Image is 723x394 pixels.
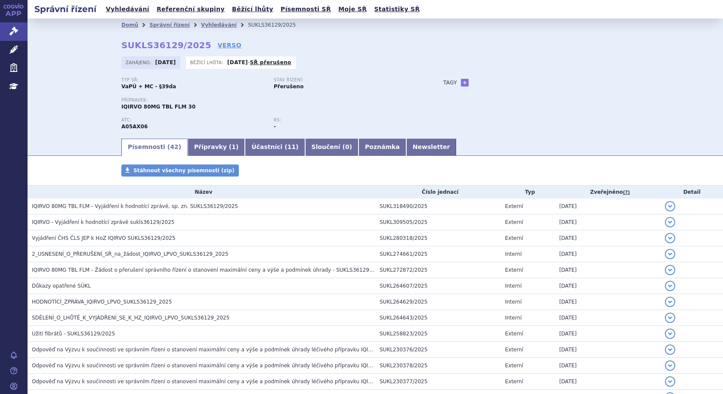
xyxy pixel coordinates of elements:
[32,378,432,385] span: Odpověď na Výzvu k součinnosti ve správním řízení o stanovení maximální ceny a výše a podmínek úh...
[555,294,661,310] td: [DATE]
[665,217,675,227] button: detail
[505,203,523,209] span: Externí
[375,246,501,262] td: SUKL274661/2025
[375,278,501,294] td: SUKL264607/2025
[665,329,675,339] button: detail
[505,235,523,241] span: Externí
[121,98,426,103] p: Přípravek:
[505,267,523,273] span: Externí
[274,78,417,83] p: Stav řízení:
[274,84,303,90] strong: Přerušeno
[375,294,501,310] td: SUKL264629/2025
[555,342,661,358] td: [DATE]
[227,59,248,65] strong: [DATE]
[375,342,501,358] td: SUKL230376/2025
[28,186,375,199] th: Název
[170,143,178,150] span: 42
[232,143,236,150] span: 1
[32,283,91,289] span: Důkazy opatřené SÚKL
[32,251,229,257] span: 2_USNESENÍ_O_PŘERUŠENÍ_SŘ_na_žádost_IQIRVO_LPVO_SUKLS36129_2025
[555,230,661,246] td: [DATE]
[661,186,723,199] th: Detail
[336,3,369,15] a: Moje SŘ
[345,143,349,150] span: 0
[155,59,176,65] strong: [DATE]
[665,281,675,291] button: detail
[555,262,661,278] td: [DATE]
[121,78,265,83] p: Typ SŘ:
[505,347,523,353] span: Externí
[375,310,501,326] td: SUKL264643/2025
[154,3,227,15] a: Referenční skupiny
[665,201,675,211] button: detail
[201,22,237,28] a: Vyhledávání
[555,358,661,374] td: [DATE]
[501,186,555,199] th: Typ
[505,299,522,305] span: Interní
[32,347,432,353] span: Odpověď na Výzvu k součinnosti ve správním řízení o stanovení maximální ceny a výše a podmínek úh...
[555,199,661,214] td: [DATE]
[358,139,406,156] a: Poznámka
[623,189,630,195] abbr: (?)
[229,3,276,15] a: Běžící lhůty
[121,84,176,90] strong: VaPÚ + MC - §39da
[32,203,238,209] span: IQIRVO 80MG TBL FLM - Vyjádření k hodnotící zprávě, sp. zn. SUKLS36129/2025
[665,360,675,371] button: detail
[665,249,675,259] button: detail
[32,331,115,337] span: Užití fibrátů - SUKLS36129/2025
[305,139,358,156] a: Sloučení (0)
[274,124,276,130] strong: -
[505,331,523,337] span: Externí
[555,214,661,230] td: [DATE]
[245,139,305,156] a: Účastníci (11)
[250,59,291,65] a: SŘ přerušeno
[121,164,239,177] a: Stáhnout všechny písemnosti (zip)
[375,186,501,199] th: Číslo jednací
[665,233,675,243] button: detail
[555,186,661,199] th: Zveřejněno
[218,41,241,50] a: VERSO
[375,358,501,374] td: SUKL230378/2025
[121,104,195,110] span: IQIRVO 80MG TBL FLM 30
[505,219,523,225] span: Externí
[665,376,675,387] button: detail
[406,139,457,156] a: Newsletter
[505,363,523,369] span: Externí
[133,168,235,174] span: Stáhnout všechny písemnosti (zip)
[287,143,296,150] span: 11
[555,246,661,262] td: [DATE]
[121,139,188,156] a: Písemnosti (42)
[375,326,501,342] td: SUKL258823/2025
[121,118,265,123] p: ATC:
[227,59,291,66] p: -
[505,315,522,321] span: Interní
[665,344,675,355] button: detail
[555,310,661,326] td: [DATE]
[103,3,152,15] a: Vyhledávání
[32,299,172,305] span: HODNOTÍCÍ_ZPRÁVA_IQIRVO_LPVO_SUKLS36129_2025
[371,3,422,15] a: Statistiky SŘ
[28,3,103,15] h2: Správní řízení
[505,378,523,385] span: Externí
[665,265,675,275] button: detail
[121,40,211,50] strong: SUKLS36129/2025
[505,251,522,257] span: Interní
[32,235,176,241] span: Vyjádření ČHS ČLS JEP k HoZ IQIRVO SUKLS36129/2025
[32,363,432,369] span: Odpověď na Výzvu k součinnosti ve správním řízení o stanovení maximální ceny a výše a podmínek úh...
[555,278,661,294] td: [DATE]
[32,219,174,225] span: IQIRVO - Vyjádření k hodnotící zprávě sukls36129/2025
[375,374,501,390] td: SUKL230377/2025
[505,283,522,289] span: Interní
[375,199,501,214] td: SUKL318490/2025
[126,59,153,66] span: Zahájeno:
[190,59,225,66] span: Běžící lhůta:
[665,297,675,307] button: detail
[443,78,457,88] h3: Tagy
[375,230,501,246] td: SUKL280318/2025
[248,19,307,31] li: SUKLS36129/2025
[665,313,675,323] button: detail
[375,262,501,278] td: SUKL272872/2025
[375,214,501,230] td: SUKL309505/2025
[461,79,469,87] a: +
[121,22,138,28] a: Domů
